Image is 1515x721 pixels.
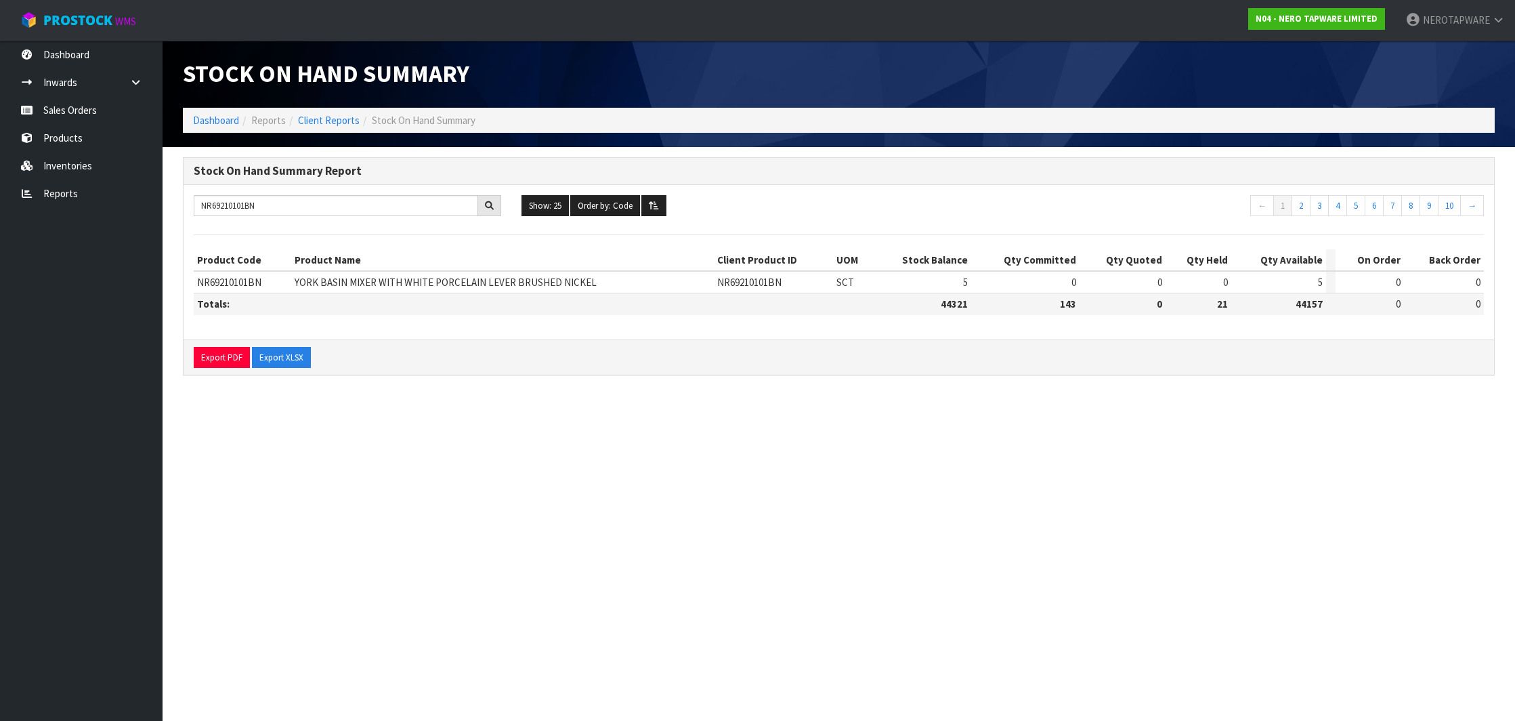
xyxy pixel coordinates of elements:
[1336,249,1404,271] th: On Order
[43,12,112,29] span: ProStock
[1060,297,1076,310] strong: 143
[197,276,261,289] span: NR69210101BN
[251,114,286,127] span: Reports
[1157,276,1162,289] span: 0
[194,195,478,216] input: Search
[20,12,37,28] img: cube-alt.png
[717,276,782,289] span: NR69210101BN
[1231,249,1326,271] th: Qty Available
[1346,195,1365,217] a: 5
[1423,14,1490,26] span: NEROTAPWARE
[298,114,360,127] a: Client Reports
[1250,195,1274,217] a: ←
[1166,249,1231,271] th: Qty Held
[1080,249,1166,271] th: Qty Quoted
[194,249,291,271] th: Product Code
[1217,297,1228,310] strong: 21
[941,297,968,310] strong: 44321
[183,58,469,89] span: Stock On Hand Summary
[1292,195,1310,217] a: 2
[714,249,832,271] th: Client Product ID
[1420,195,1438,217] a: 9
[1310,195,1329,217] a: 3
[1157,297,1162,310] strong: 0
[521,195,569,217] button: Show: 25
[570,195,640,217] button: Order by: Code
[1383,195,1402,217] a: 7
[295,276,597,289] span: YORK BASIN MIXER WITH WHITE PORCELAIN LEVER BRUSHED NICKEL
[1396,297,1401,310] span: 0
[1438,195,1461,217] a: 10
[1365,195,1384,217] a: 6
[833,249,872,271] th: UOM
[291,249,714,271] th: Product Name
[1460,195,1484,217] a: →
[1396,276,1401,289] span: 0
[115,15,136,28] small: WMS
[1071,276,1076,289] span: 0
[1401,195,1420,217] a: 8
[1296,297,1323,310] strong: 44157
[1273,195,1292,217] a: 1
[1176,195,1484,220] nav: Page navigation
[1404,249,1484,271] th: Back Order
[971,249,1080,271] th: Qty Committed
[1476,297,1480,310] span: 0
[1256,13,1378,24] strong: N04 - NERO TAPWARE LIMITED
[872,249,971,271] th: Stock Balance
[372,114,475,127] span: Stock On Hand Summary
[1223,276,1228,289] span: 0
[252,347,311,369] button: Export XLSX
[194,165,1484,178] h3: Stock On Hand Summary Report
[1328,195,1347,217] a: 4
[197,297,230,310] strong: Totals:
[963,276,968,289] span: 5
[194,347,250,369] button: Export PDF
[836,276,854,289] span: SCT
[1318,276,1323,289] span: 5
[1476,276,1480,289] span: 0
[193,114,239,127] a: Dashboard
